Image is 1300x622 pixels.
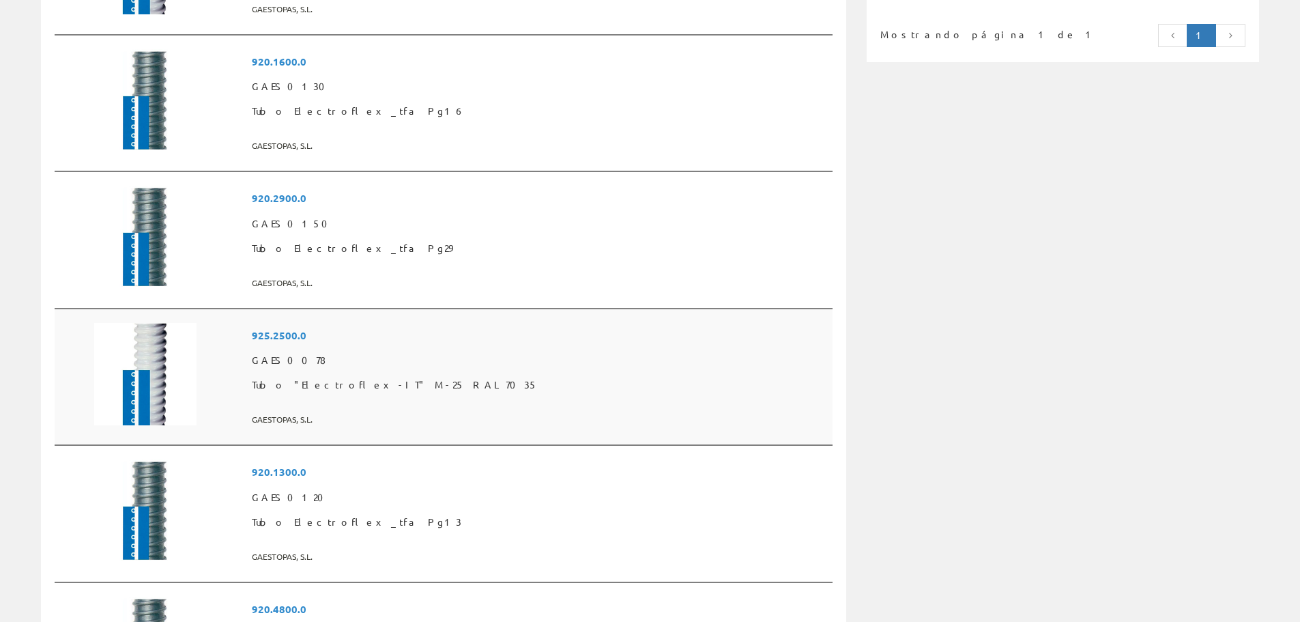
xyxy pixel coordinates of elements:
a: Página siguiente [1215,24,1245,47]
span: GAES0120 [252,485,827,510]
span: Tubo Electroflex_tfa Pg29 [252,236,827,261]
a: Página actual [1187,24,1216,47]
span: 925.2500.0 [252,323,827,348]
img: Foto artículo Tubo [94,323,197,425]
span: 920.1300.0 [252,460,827,485]
img: Foto artículo Tubo Electroflex_tfa Pg13 (150x150) [94,460,197,562]
span: Tubo Electroflex_tfa Pg16 [252,99,827,124]
span: 920.1600.0 [252,49,827,74]
span: GAESTOPAS, S.L. [252,546,827,568]
span: GAESTOPAS, S.L. [252,272,827,294]
span: 920.4800.0 [252,597,827,622]
span: Tubo Electroflex_tfa Pg13 [252,510,827,535]
a: Página anterior [1158,24,1188,47]
span: GAESTOPAS, S.L. [252,408,827,431]
span: GAES0130 [252,74,827,99]
span: GAES0078 [252,348,827,373]
span: 920.2900.0 [252,186,827,211]
img: Foto artículo Tubo Electroflex_tfa Pg16 (150x150) [94,49,197,152]
span: GAES0150 [252,212,827,236]
span: Tubo "Electroflex-IT" M-25 RAL7035 [252,373,827,397]
span: GAESTOPAS, S.L. [252,135,827,157]
img: Foto artículo Tubo Electroflex_tfa Pg29 (150x150) [94,186,197,288]
div: Mostrando página 1 de 1 [880,23,1020,42]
